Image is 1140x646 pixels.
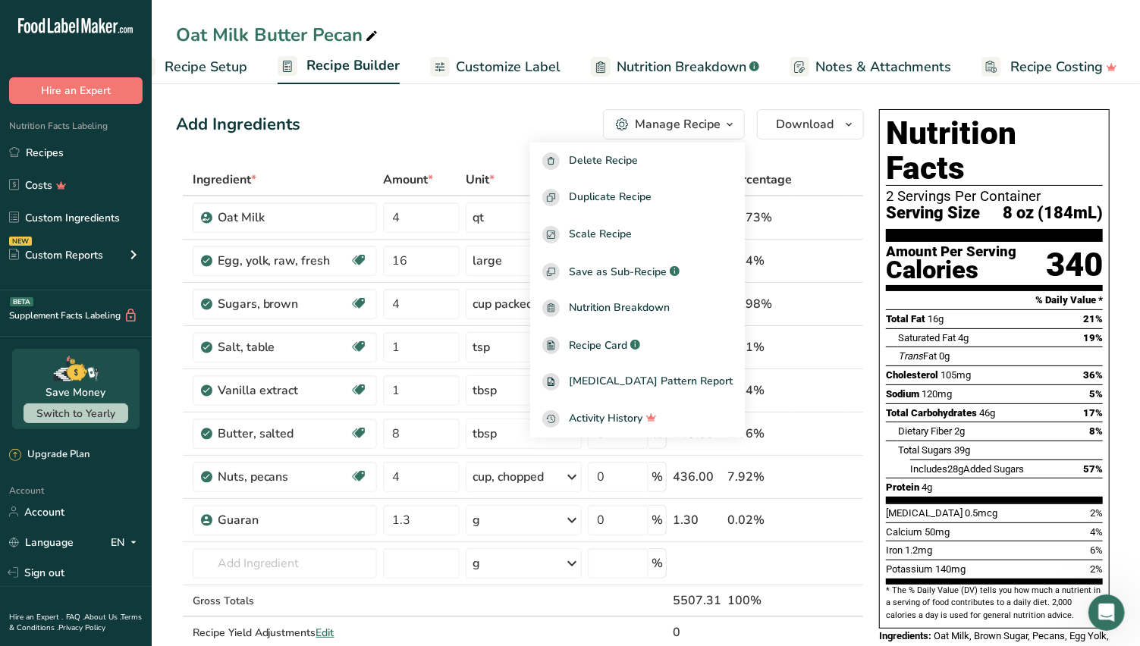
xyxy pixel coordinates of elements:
[218,381,350,400] div: Vanilla extract
[727,511,792,529] div: 0.02%
[879,630,931,641] span: Ingredients:
[36,406,115,421] span: Switch to Yearly
[193,548,378,579] input: Add Ingredient
[218,295,350,313] div: Sugars, brown
[9,247,103,263] div: Custom Reports
[530,327,745,364] a: Recipe Card
[473,338,490,356] div: tsp
[898,332,956,343] span: Saturated Fat
[218,252,350,270] div: Egg, yolk, raw, fresh
[466,171,495,189] span: Unit
[473,295,533,313] div: cup packed
[727,381,792,400] div: 0.24%
[1083,369,1103,381] span: 36%
[218,511,369,529] div: Guaran
[965,507,997,519] span: 0.5mcg
[530,364,745,401] a: [MEDICAL_DATA] Pattern Report
[727,209,792,227] div: 68.73%
[473,209,484,227] div: qt
[886,291,1103,309] section: % Daily Value *
[790,50,951,84] a: Notes & Attachments
[569,337,627,353] span: Recipe Card
[617,57,746,77] span: Nutrition Breakdown
[473,381,497,400] div: tbsp
[922,481,932,493] span: 4g
[456,57,561,77] span: Customize Label
[727,591,792,610] div: 100%
[727,468,792,486] div: 7.92%
[473,554,480,572] div: g
[928,313,944,325] span: 16g
[569,226,632,243] span: Scale Recipe
[898,425,952,437] span: Dietary Fiber
[727,425,792,443] div: 2.06%
[530,400,745,437] button: Activity History
[9,612,142,633] a: Terms & Conditions .
[898,350,937,362] span: Fat
[1090,544,1103,556] span: 6%
[10,297,33,306] div: BETA
[922,388,952,400] span: 120mg
[1083,332,1103,343] span: 19%
[939,350,950,362] span: 0g
[569,152,638,170] span: Delete Recipe
[473,468,544,486] div: cup, chopped
[1046,245,1103,285] div: 340
[530,180,745,217] button: Duplicate Recipe
[569,299,670,317] span: Nutrition Breakdown
[176,112,300,137] div: Add Ingredients
[193,171,256,189] span: Ingredient
[9,529,74,556] a: Language
[727,252,792,270] div: 4.94%
[316,626,334,640] span: Edit
[1090,526,1103,538] span: 4%
[954,425,965,437] span: 2g
[947,463,963,475] span: 28g
[193,625,378,641] div: Recipe Yield Adjustments
[886,189,1103,204] div: 2 Servings Per Container
[218,338,350,356] div: Salt, table
[1089,388,1103,400] span: 5%
[727,338,792,356] div: 0.11%
[136,50,247,84] a: Recipe Setup
[886,507,963,519] span: [MEDICAL_DATA]
[910,463,1024,475] span: Includes Added Sugars
[218,468,350,486] div: Nuts, pecans
[954,444,970,456] span: 39g
[981,50,1117,84] a: Recipe Costing
[58,622,105,633] a: Privacy Policy
[979,407,995,419] span: 46g
[886,313,925,325] span: Total Fat
[9,77,143,104] button: Hire an Expert
[1083,407,1103,419] span: 17%
[886,245,1016,259] div: Amount Per Serving
[886,407,977,419] span: Total Carbohydrates
[473,425,497,443] div: tbsp
[1083,463,1103,475] span: 57%
[591,50,759,84] a: Nutrition Breakdown
[776,115,834,133] span: Download
[886,116,1103,186] h1: Nutrition Facts
[1090,507,1103,519] span: 2%
[673,591,721,610] div: 5507.31
[1083,313,1103,325] span: 21%
[430,50,561,84] a: Customize Label
[1010,57,1103,77] span: Recipe Costing
[111,533,143,551] div: EN
[66,612,84,622] a: FAQ .
[278,49,400,85] a: Recipe Builder
[886,526,922,538] span: Calcium
[1089,425,1103,437] span: 8%
[727,171,792,189] span: Percentage
[530,216,745,253] button: Scale Recipe
[530,143,745,180] button: Delete Recipe
[9,237,32,246] div: NEW
[24,403,128,423] button: Switch to Yearly
[898,350,923,362] i: Trans
[84,612,121,622] a: About Us .
[886,369,938,381] span: Cholesterol
[1088,594,1125,631] iframe: Intercom live chat
[935,563,966,575] span: 140mg
[569,410,642,428] span: Activity History
[176,21,381,49] div: Oat Milk Butter Pecan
